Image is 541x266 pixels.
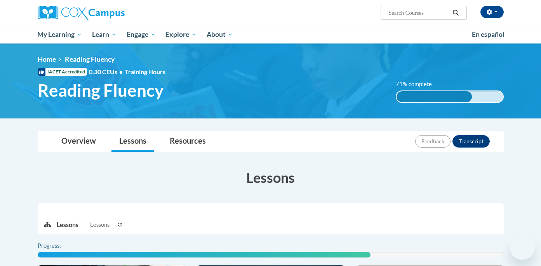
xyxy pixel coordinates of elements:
label: 71% complete [396,80,440,89]
a: En español [467,26,510,43]
a: Engage [122,26,161,43]
button: Search [450,8,461,17]
label: Progress: [38,242,82,250]
span: Reading Fluency [65,55,115,63]
span: Explore [165,30,197,39]
img: Cox Campus [38,6,125,20]
span: Training Hours [125,68,165,75]
div: Main menu [26,26,515,43]
a: Explore [160,26,202,43]
span: 0.30 CEUs [89,68,125,76]
h3: Lessons [38,168,504,187]
span: En español [472,30,504,38]
button: Transcript [452,135,490,148]
span: Engage [127,30,156,39]
input: Search Courses [388,8,450,17]
span: IACET Accredited [38,68,87,76]
button: Feedback [415,135,451,148]
div: 71% complete [397,91,472,102]
p: Lessons [57,221,78,229]
iframe: Button to launch messaging window [510,235,535,260]
span: Reading Fluency [38,80,164,101]
a: About [202,26,238,43]
span: Learn [92,30,117,39]
span: My Learning [37,30,82,39]
span: • [119,68,123,75]
a: Lessons [111,131,154,152]
a: Home [38,55,56,63]
a: Resources [162,131,214,152]
a: Cox Campus [38,6,185,20]
a: Learn [87,26,122,43]
span: About [207,30,233,39]
a: Overview [54,131,104,152]
span: Lessons [90,221,110,229]
a: My Learning [33,26,87,43]
button: Account Settings [480,6,504,18]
